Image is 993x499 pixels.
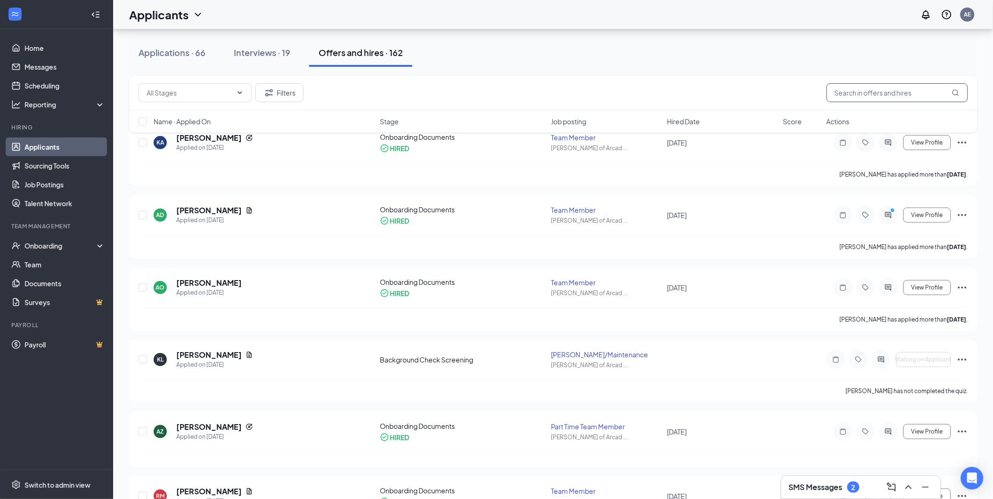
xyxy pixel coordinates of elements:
svg: Document [246,351,253,359]
div: Applied on [DATE] [176,432,253,442]
input: All Stages [147,88,232,98]
button: Filter Filters [255,83,304,102]
h1: Applicants [129,7,189,23]
svg: ChevronUp [903,482,914,493]
div: Onboarding [25,241,97,250]
div: Onboarding Documents [380,421,545,431]
span: View Profile [911,428,943,435]
svg: CheckmarkCircle [380,144,389,153]
svg: Ellipses [957,209,968,221]
svg: MagnifyingGlass [952,89,960,97]
div: Offers and hires · 162 [319,47,403,58]
svg: CheckmarkCircle [380,433,389,442]
a: Sourcing Tools [25,156,105,175]
svg: WorkstreamLogo [10,9,20,19]
svg: ActiveChat [883,284,894,291]
div: Payroll [11,321,103,329]
a: Applicants [25,137,105,156]
svg: Tag [860,284,871,291]
span: View Profile [911,284,943,291]
span: Name · Applied On [154,117,211,126]
svg: ActiveChat [883,139,894,146]
svg: Analysis [11,100,21,109]
span: [DATE] [667,427,687,436]
svg: Note [837,139,849,146]
svg: ActiveChat [883,211,894,219]
span: Hired Date [667,117,700,126]
div: Background Check Screening [380,355,545,364]
h5: [PERSON_NAME] [176,422,242,432]
svg: Ellipses [957,354,968,365]
div: Team Member [551,205,661,215]
svg: Ellipses [957,426,968,437]
span: Score [783,117,802,126]
div: HIRED [390,433,409,442]
svg: Tag [860,139,871,146]
a: Job Postings [25,175,105,194]
div: Open Intercom Messenger [961,467,984,490]
div: HIRED [390,144,409,153]
a: SurveysCrown [25,293,105,312]
svg: UserCheck [11,241,21,250]
div: KA [156,138,164,146]
div: Interviews · 19 [234,47,290,58]
div: Applied on [DATE] [176,216,253,225]
svg: Note [837,284,849,291]
svg: Minimize [920,482,931,493]
svg: Notifications [920,9,932,20]
svg: ActiveChat [883,428,894,435]
svg: Ellipses [957,137,968,148]
button: Waiting on Applicant [896,352,951,367]
h5: [PERSON_NAME] [176,486,242,497]
button: View Profile [903,135,951,150]
a: Home [25,39,105,57]
a: Messages [25,57,105,76]
span: Job posting [551,117,586,126]
div: Onboarding Documents [380,205,545,214]
div: Switch to admin view [25,480,90,490]
div: AE [964,10,971,18]
button: ChevronUp [901,480,916,495]
svg: Settings [11,480,21,490]
div: Onboarding Documents [380,277,545,287]
svg: Tag [860,211,871,219]
svg: CheckmarkCircle [380,216,389,225]
svg: Filter [263,87,275,98]
div: Applied on [DATE] [176,143,253,153]
div: [PERSON_NAME] of Arcad ... [551,433,661,441]
span: View Profile [911,139,943,146]
div: [PERSON_NAME] of Arcad ... [551,217,661,225]
p: [PERSON_NAME] has applied more than . [840,243,968,251]
div: [PERSON_NAME] of Arcad ... [551,361,661,369]
a: Talent Network [25,194,105,213]
a: Scheduling [25,76,105,95]
div: HIRED [390,289,409,298]
div: Team Member [551,486,661,496]
svg: Document [246,207,253,214]
h5: [PERSON_NAME] [176,350,242,360]
button: Minimize [918,480,933,495]
svg: Note [837,211,849,219]
span: Actions [827,117,850,126]
span: [DATE] [667,211,687,219]
a: PayrollCrown [25,335,105,354]
div: 2 [852,483,855,491]
div: Team Member [551,278,661,287]
div: Applied on [DATE] [176,288,242,298]
div: [PERSON_NAME] of Arcad ... [551,289,661,297]
div: Applied on [DATE] [176,360,253,370]
svg: Note [830,356,842,363]
b: [DATE] [947,243,967,250]
svg: Reapply [246,423,253,431]
span: View Profile [911,212,943,218]
b: [DATE] [947,171,967,178]
b: [DATE] [947,316,967,323]
svg: Tag [853,356,864,363]
svg: ChevronDown [192,9,204,20]
div: Team Management [11,222,103,230]
div: HIRED [390,216,409,225]
button: View Profile [903,208,951,223]
svg: Document [246,488,253,495]
button: View Profile [903,424,951,439]
div: AD [156,211,164,219]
